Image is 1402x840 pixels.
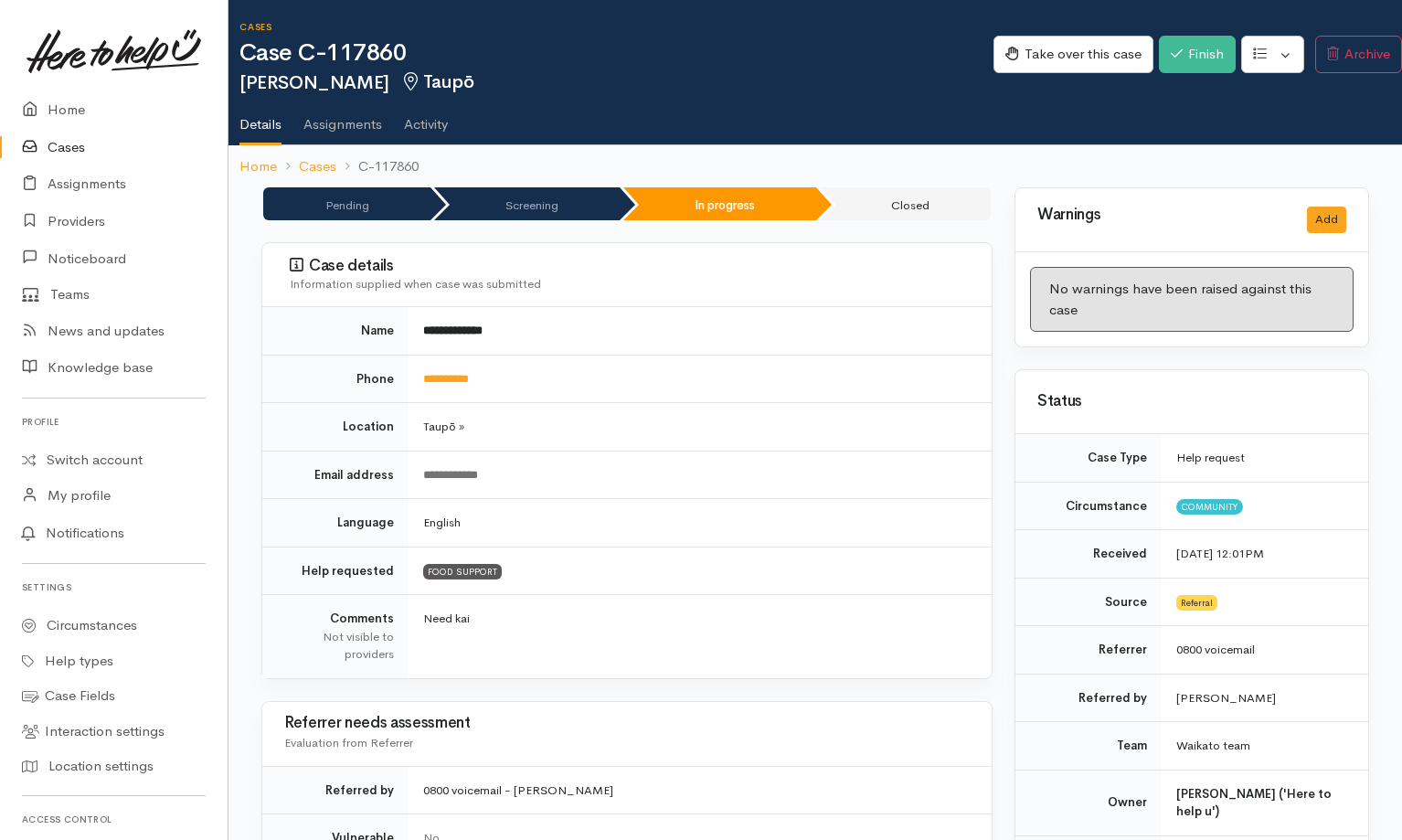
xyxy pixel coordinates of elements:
[1315,36,1402,73] button: Archive
[239,72,993,93] h2: [PERSON_NAME]
[1015,434,1162,482] td: Case Type
[239,40,993,67] h1: Case C-117860
[423,564,502,579] span: FOOD SUPPORT
[299,156,336,177] a: Cases
[1037,393,1346,410] h3: Status
[262,355,409,403] td: Phone
[262,499,409,548] td: Language
[262,547,409,595] td: Help requested
[404,92,448,144] a: Activity
[1162,434,1368,482] td: Help request
[993,36,1153,73] button: Take over this case
[1176,786,1332,820] b: [PERSON_NAME] ('Here to help u')
[1015,482,1162,530] td: Circumstance
[1030,267,1354,332] div: No warnings have been raised against this case
[284,715,970,732] h3: Referrer needs assessment
[239,22,993,32] h6: Cases
[623,187,816,220] li: In progress
[239,92,281,145] a: Details
[1015,578,1162,626] td: Source
[1176,499,1243,514] span: Community
[1015,722,1162,771] td: Team
[262,307,409,355] td: Name
[303,92,382,144] a: Assignments
[262,595,409,678] td: Comments
[1159,36,1236,73] button: Finish
[284,735,413,750] span: Evaluation from Referrer
[1176,546,1264,561] time: [DATE] 12:01PM
[1162,626,1368,675] td: 0800 voicemail
[336,156,419,177] li: C-117860
[262,766,409,814] td: Referred by
[423,419,464,434] span: Taupō »
[239,156,277,177] a: Home
[228,145,1402,188] nav: breadcrumb
[1162,674,1368,722] td: [PERSON_NAME]
[263,187,430,220] li: Pending
[290,257,970,275] h3: Case details
[1015,770,1162,835] td: Owner
[290,275,970,293] div: Information supplied when case was submitted
[1176,595,1217,610] span: Referral
[409,499,992,548] td: English
[1015,530,1162,579] td: Received
[820,187,991,220] li: Closed
[1015,674,1162,722] td: Referred by
[262,403,409,452] td: Location
[262,451,409,499] td: Email address
[284,628,394,664] div: Not visible to providers
[1037,207,1285,224] h3: Warnings
[1015,626,1162,675] td: Referrer
[409,766,992,814] td: 0800 voicemail - [PERSON_NAME]
[409,595,992,678] td: Need kai
[22,575,206,600] h6: Settings
[1307,207,1346,233] button: Add
[1176,738,1250,753] span: Waikato team
[22,807,206,832] h6: Access control
[22,409,206,434] h6: Profile
[400,70,474,93] span: Taupō
[434,187,620,220] li: Screening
